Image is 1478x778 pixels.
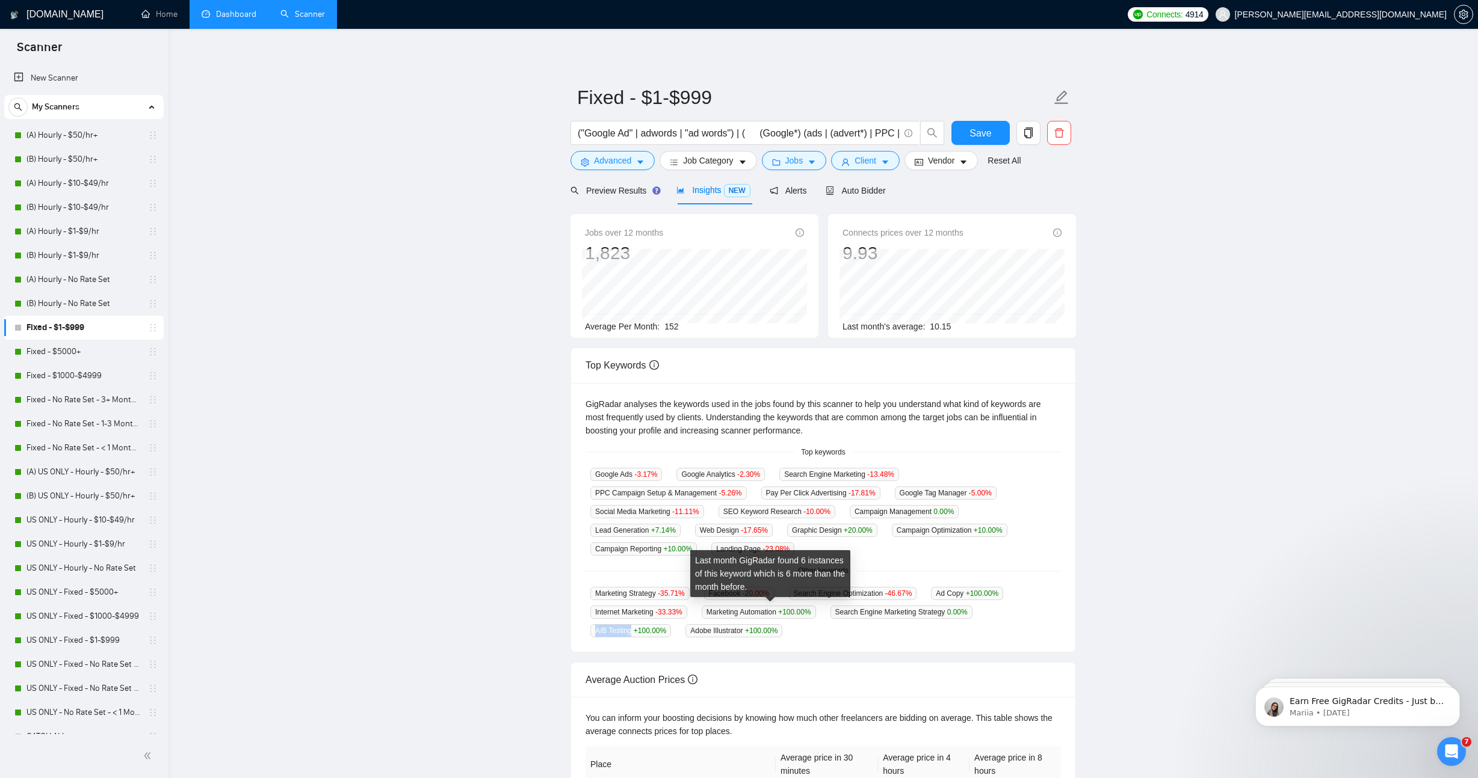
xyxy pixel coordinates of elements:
[969,489,992,497] span: -5.00 %
[959,158,968,167] span: caret-down
[670,158,678,167] span: bars
[651,526,676,534] span: +7.14 %
[26,388,141,412] a: Fixed - No Rate Set - 3+ Month Project
[148,299,158,308] span: holder
[148,660,158,669] span: holder
[841,158,850,167] span: user
[1146,8,1183,21] span: Connects:
[148,563,158,573] span: holder
[148,587,158,597] span: holder
[724,184,750,197] span: NEW
[14,66,154,90] a: New Scanner
[148,323,158,332] span: holder
[26,364,141,388] a: Fixed - $1000-$4999
[148,395,158,405] span: holder
[933,507,954,516] span: 0.00 %
[947,608,968,616] span: 0.00 %
[26,628,141,652] a: US ONLY - Fixed - $1-$999
[202,9,256,19] a: dashboardDashboard
[586,663,1061,697] div: Average Auction Prices
[826,186,834,195] span: robot
[26,604,141,628] a: US ONLY - Fixed - $1000-$4999
[974,526,1003,534] span: +10.00 %
[1048,127,1071,138] span: delete
[685,624,782,637] span: Adobe Illustrator
[688,675,697,684] span: info-circle
[26,123,141,147] a: (A) Hourly - $50/hr+
[921,127,944,138] span: search
[26,484,141,508] a: (B) US ONLY - Hourly - $50/hr+
[928,154,954,167] span: Vendor
[663,545,692,553] span: +10.00 %
[660,151,756,170] button: barsJob Categorycaret-down
[785,154,803,167] span: Jobs
[690,550,850,597] div: Last month GigRadar found 6 instances of this keyword which is 6 more than the month before.
[787,524,877,537] span: Graphic Design
[636,158,645,167] span: caret-down
[826,186,885,195] span: Auto Bidder
[585,322,660,331] span: Average Per Month:
[796,228,804,237] span: info-circle
[951,121,1010,145] button: Save
[741,526,768,534] span: -17.65 %
[594,154,631,167] span: Advanced
[148,371,158,381] span: holder
[26,508,141,532] a: US ONLY - Hourly - $10-$49/hr
[590,624,671,637] span: A/B Testing
[26,147,141,171] a: (B) Hourly - $50/hr+
[988,154,1021,167] a: Reset All
[1219,10,1227,19] span: user
[32,95,79,119] span: My Scanners
[590,587,690,600] span: Marketing Strategy
[843,226,963,239] span: Connects prices over 12 months
[676,186,685,194] span: area-chart
[26,652,141,676] a: US ONLY - Fixed - No Rate Set - 3+ Month Project
[649,360,659,370] span: info-circle
[26,244,141,268] a: (B) Hourly - $1-$9/hr
[695,524,773,537] span: Web Design
[148,419,158,429] span: holder
[26,700,141,724] a: US ONLY - No Rate Set - < 1 Month or Unknown Length
[867,470,894,479] span: -13.48 %
[581,158,589,167] span: setting
[930,322,951,331] span: 10.15
[772,158,781,167] span: folder
[148,467,158,477] span: holder
[26,436,141,460] a: Fixed - No Rate Set - < 1 Month or Unknown Length
[26,460,141,484] a: (A) US ONLY - Hourly - $50/hr+
[148,515,158,525] span: holder
[808,158,816,167] span: caret-down
[778,608,811,616] span: +100.00 %
[904,129,912,137] span: info-circle
[590,486,747,500] span: PPC Campaign Setup & Management
[585,226,663,239] span: Jobs over 12 months
[830,605,972,619] span: Search Engine Marketing Strategy
[590,468,662,481] span: Google Ads
[1133,10,1143,19] img: upwork-logo.png
[1017,127,1040,138] span: copy
[745,626,778,635] span: +100.00 %
[586,711,1061,738] div: You can inform your boosting decisions by knowing how much other freelancers are bidding on avera...
[702,605,816,619] span: Marketing Automation
[148,684,158,693] span: holder
[26,195,141,219] a: (B) Hourly - $10-$49/hr
[719,489,741,497] span: -5.26 %
[141,9,178,19] a: homeHome
[844,526,873,534] span: +20.00 %
[148,539,158,549] span: holder
[881,158,889,167] span: caret-down
[26,724,141,749] a: CATCH ALL
[148,443,158,453] span: holder
[664,322,678,331] span: 152
[915,158,923,167] span: idcard
[831,151,900,170] button: userClientcaret-down
[966,589,998,598] span: +100.00 %
[1237,661,1478,746] iframe: Intercom notifications message
[577,82,1051,112] input: Scanner name...
[1454,10,1473,19] a: setting
[26,268,141,292] a: (A) Hourly - No Rate Set
[148,611,158,621] span: holder
[590,505,704,518] span: Social Media Marketing
[26,580,141,604] a: US ONLY - Fixed - $5000+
